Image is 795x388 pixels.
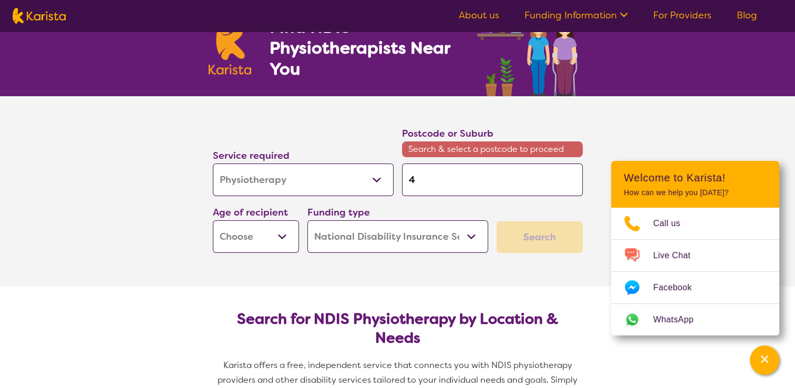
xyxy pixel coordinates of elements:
label: Age of recipient [213,206,288,219]
span: Live Chat [653,248,703,263]
p: How can we help you [DATE]? [624,188,767,197]
span: Search & select a postcode to proceed [402,141,583,157]
span: Facebook [653,280,704,295]
ul: Choose channel [611,208,779,335]
img: Karista logo [209,18,252,75]
h2: Search for NDIS Physiotherapy by Location & Needs [221,310,574,348]
input: Type [402,164,583,196]
a: Blog [737,9,757,22]
button: Channel Menu [750,345,779,375]
a: Web link opens in a new tab. [611,304,779,335]
img: physiotherapy [474,4,586,96]
a: About us [459,9,499,22]
label: Postcode or Suburb [402,127,493,140]
div: Channel Menu [611,161,779,335]
h1: Find NDIS Physiotherapists Near You [269,16,463,79]
label: Service required [213,149,290,162]
span: Call us [653,216,693,231]
a: Funding Information [524,9,628,22]
span: WhatsApp [653,312,706,328]
label: Funding type [307,206,370,219]
img: Karista logo [13,8,66,24]
h2: Welcome to Karista! [624,171,767,184]
a: For Providers [653,9,711,22]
